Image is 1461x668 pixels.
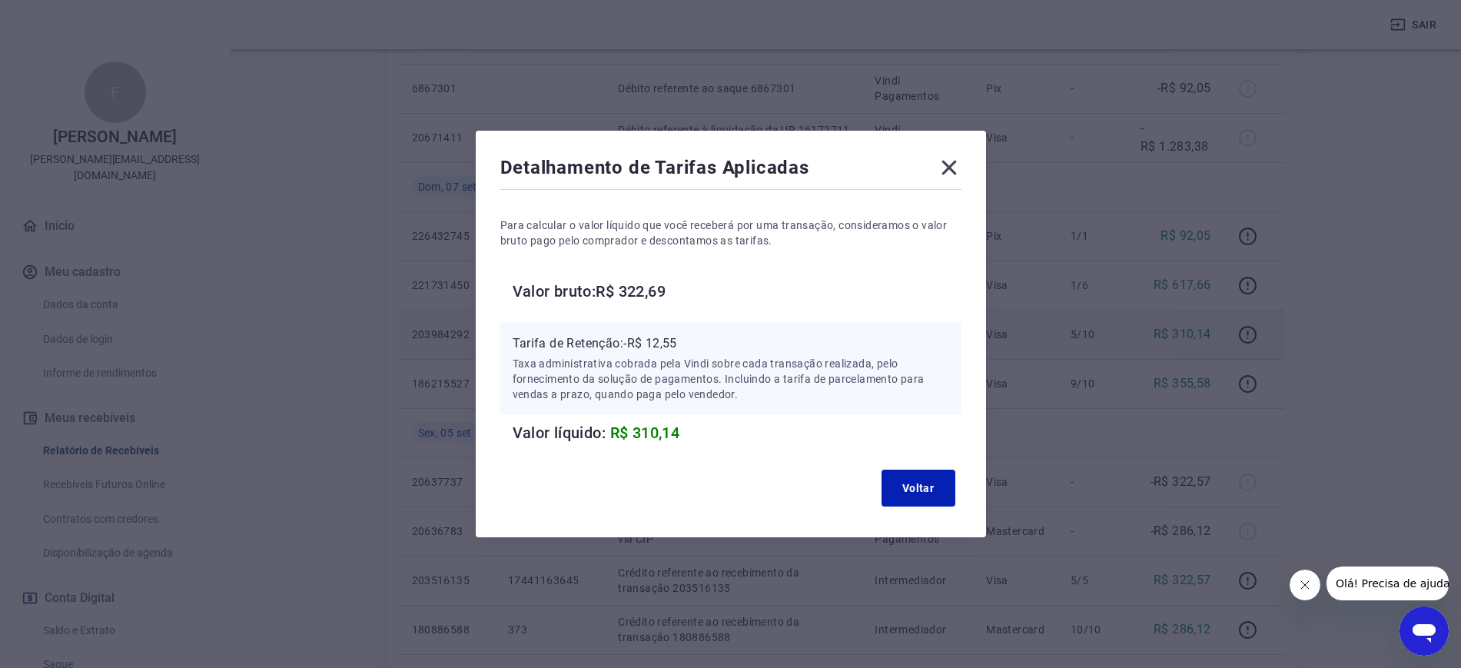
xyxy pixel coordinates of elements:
button: Voltar [882,470,955,507]
span: R$ 310,14 [610,424,680,442]
iframe: Botão para abrir a janela de mensagens [1400,607,1449,656]
h6: Valor bruto: R$ 322,69 [513,279,961,304]
iframe: Mensagem da empresa [1327,567,1449,600]
span: Olá! Precisa de ajuda? [9,11,129,23]
p: Tarifa de Retenção: -R$ 12,55 [513,334,949,353]
iframe: Fechar mensagem [1290,570,1320,600]
p: Para calcular o valor líquido que você receberá por uma transação, consideramos o valor bruto pag... [500,218,961,248]
p: Taxa administrativa cobrada pela Vindi sobre cada transação realizada, pelo fornecimento da soluç... [513,356,949,402]
h6: Valor líquido: [513,420,961,445]
div: Detalhamento de Tarifas Aplicadas [500,155,961,186]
